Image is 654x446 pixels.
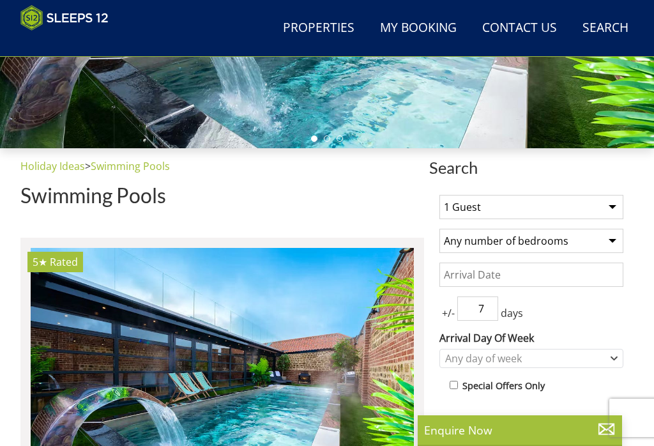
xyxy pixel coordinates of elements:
a: Contact Us [477,14,562,43]
div: Combobox [439,349,623,368]
label: Special Offers Only [462,379,545,393]
span: days [498,305,526,321]
h1: Swimming Pools [20,184,424,206]
div: Any day of week [442,351,607,365]
span: +/- [439,305,457,321]
img: Sleeps 12 [20,5,109,31]
a: Search [577,14,634,43]
a: My Booking [375,14,462,43]
a: Properties [278,14,360,43]
label: Arrival Day Of Week [439,330,623,346]
input: Arrival Date [439,263,623,287]
span: Rated [50,255,78,269]
span: Zippity has a 5 star rating under the Quality in Tourism Scheme [33,255,47,269]
a: Holiday Ideas [20,159,85,173]
span: Search [429,158,634,176]
p: Enquire Now [424,422,616,438]
span: > [85,159,91,173]
iframe: Customer reviews powered by Trustpilot [14,38,148,49]
a: Swimming Pools [91,159,170,173]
